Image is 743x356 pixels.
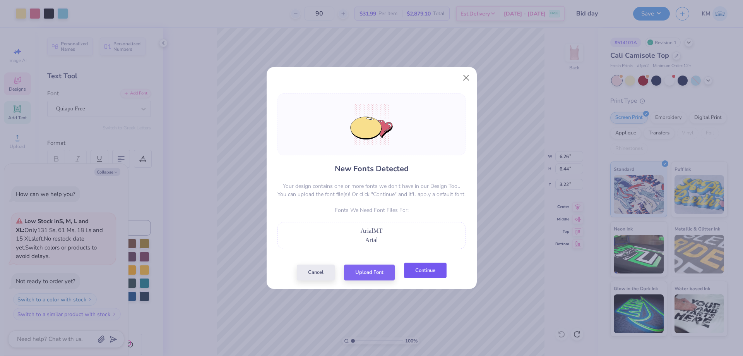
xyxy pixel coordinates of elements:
span: ArialMT [361,227,383,234]
p: Your design contains one or more fonts we don't have in our Design Tool. You can upload the font ... [277,182,466,198]
button: Close [459,71,473,85]
button: Continue [404,263,447,279]
button: Cancel [297,265,335,280]
h4: New Fonts Detected [335,163,409,174]
p: Fonts We Need Font Files For: [277,206,466,214]
span: Arial [365,237,378,243]
button: Upload Font [344,265,395,280]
